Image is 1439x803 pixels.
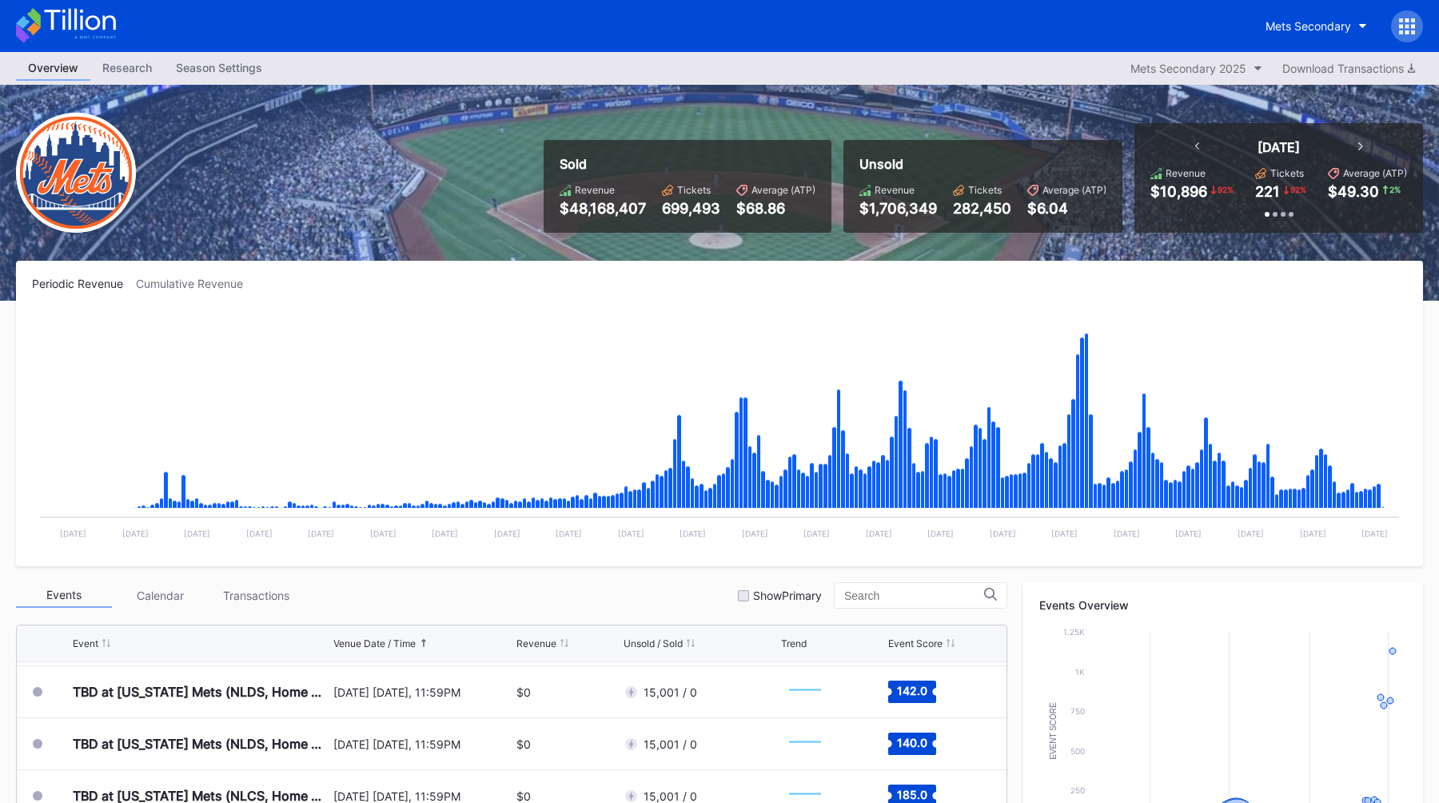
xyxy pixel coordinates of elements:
text: [DATE] [1361,529,1388,538]
text: [DATE] [1051,529,1078,538]
div: 15,001 / 0 [644,685,697,699]
div: Average (ATP) [1343,167,1407,179]
div: [DATE] [DATE], 11:59PM [333,789,513,803]
div: 699,493 [662,200,720,217]
button: Download Transactions [1274,58,1423,79]
div: [DATE] [1258,139,1300,155]
text: [DATE] [432,529,458,538]
div: Season Settings [164,56,274,79]
div: Trend [781,637,807,649]
div: $0 [516,685,531,699]
text: [DATE] [1175,529,1202,538]
div: Revenue [575,184,615,196]
text: 142.0 [897,684,927,697]
div: [DATE] [DATE], 11:59PM [333,737,513,751]
div: Unsold [859,156,1106,172]
text: 1.25k [1063,627,1085,637]
div: Show Primary [753,589,822,602]
text: [DATE] [866,529,892,538]
text: [DATE] [246,529,273,538]
text: [DATE] [60,529,86,538]
text: [DATE] [803,529,830,538]
div: Events [16,583,112,608]
div: Download Transactions [1282,62,1415,75]
div: 92 % [1216,183,1235,196]
text: 185.0 [897,788,927,801]
div: $68.86 [736,200,815,217]
text: [DATE] [122,529,149,538]
button: Mets Secondary 2025 [1122,58,1270,79]
div: Events Overview [1039,598,1407,612]
input: Search [844,589,984,602]
div: [DATE] [DATE], 11:59PM [333,685,513,699]
div: Revenue [1166,167,1206,179]
div: Event Score [888,637,943,649]
div: TBD at [US_STATE] Mets (NLDS, Home Game 3) (If Necessary) (Date TBD) [73,736,329,752]
div: $1,706,349 [859,200,937,217]
text: [DATE] [494,529,520,538]
div: $10,896 [1150,183,1207,200]
svg: Chart title [32,310,1407,550]
text: [DATE] [680,529,706,538]
text: [DATE] [618,529,644,538]
text: [DATE] [990,529,1016,538]
div: Unsold / Sold [624,637,683,649]
text: [DATE] [370,529,397,538]
text: [DATE] [1300,529,1326,538]
div: $49.30 [1328,183,1379,200]
div: 221 [1255,183,1280,200]
div: Mets Secondary 2025 [1130,62,1246,75]
text: 500 [1070,746,1085,756]
div: Research [90,56,164,79]
div: $48,168,407 [560,200,646,217]
text: [DATE] [742,529,768,538]
text: [DATE] [184,529,210,538]
svg: Chart title [781,724,829,764]
text: 750 [1070,706,1085,716]
div: 92 % [1289,183,1308,196]
div: Transactions [208,583,304,608]
div: $6.04 [1027,200,1106,217]
div: 282,450 [953,200,1011,217]
a: Overview [16,56,90,81]
text: [DATE] [927,529,954,538]
div: Mets Secondary [1266,19,1351,33]
div: Tickets [968,184,1002,196]
img: New-York-Mets-Transparent.png [16,113,136,233]
div: $0 [516,737,531,751]
text: [DATE] [556,529,582,538]
div: Average (ATP) [1042,184,1106,196]
div: Cumulative Revenue [136,277,256,290]
div: Tickets [677,184,711,196]
text: [DATE] [308,529,334,538]
div: Periodic Revenue [32,277,136,290]
a: Research [90,56,164,81]
text: 140.0 [897,736,927,749]
div: Event [73,637,98,649]
div: $0 [516,789,531,803]
div: Tickets [1270,167,1304,179]
div: 15,001 / 0 [644,789,697,803]
div: Revenue [875,184,915,196]
div: Venue Date / Time [333,637,416,649]
div: TBD at [US_STATE] Mets (NLDS, Home Game 2) (If Necessary) (Date TBD) [73,684,329,700]
div: Average (ATP) [751,184,815,196]
div: Sold [560,156,815,172]
div: Calendar [112,583,208,608]
text: 1k [1075,667,1085,677]
text: 250 [1070,785,1085,795]
text: [DATE] [1114,529,1140,538]
a: Season Settings [164,56,274,81]
div: Revenue [516,637,556,649]
text: Event Score [1049,702,1058,760]
button: Mets Secondary [1254,11,1379,41]
text: [DATE] [1238,529,1264,538]
div: 2 % [1388,183,1402,196]
div: 15,001 / 0 [644,737,697,751]
svg: Chart title [781,672,829,712]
